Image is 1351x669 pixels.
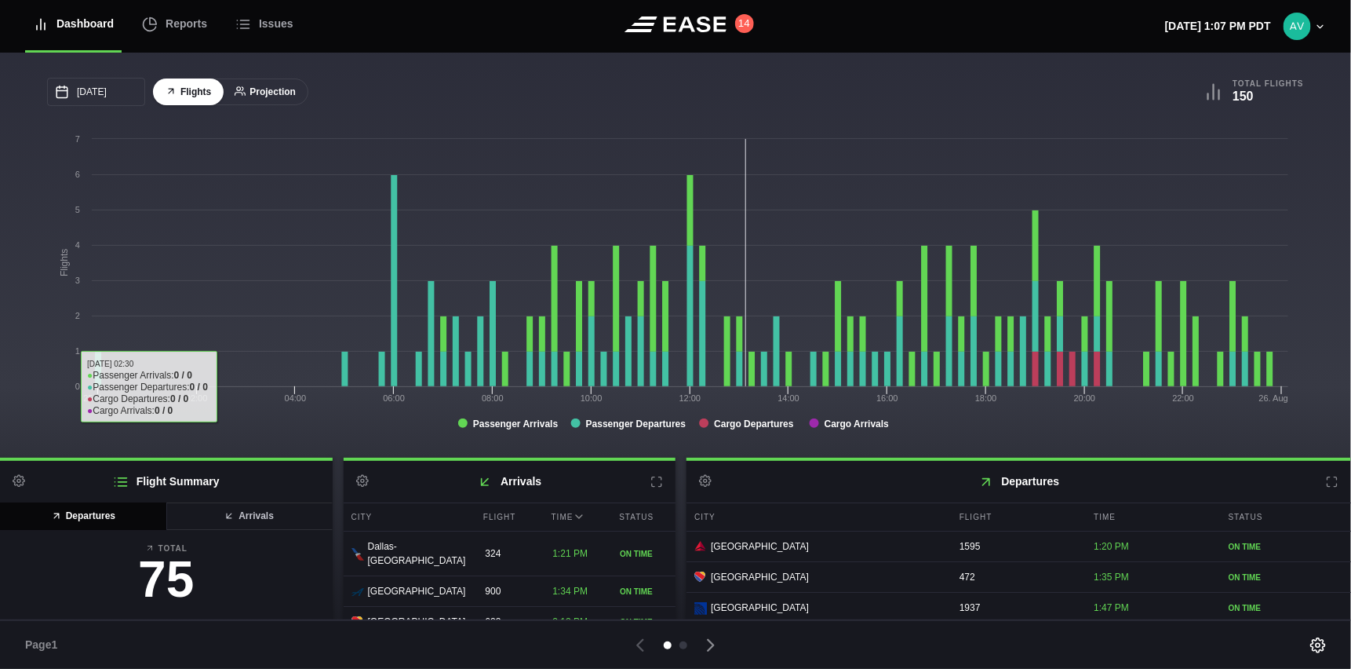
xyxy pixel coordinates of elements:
div: ON TIME [1229,541,1343,553]
button: Projection [222,79,308,106]
text: 10:00 [581,393,603,403]
tspan: Passenger Arrivals [473,419,559,430]
input: mm/dd/yyyy [47,78,145,106]
text: 22:00 [1173,393,1195,403]
div: Time [544,503,608,531]
div: City [344,503,472,531]
b: 150 [1233,90,1254,103]
tspan: Passenger Departures [586,419,686,430]
div: ON TIME [620,616,668,628]
tspan: Flights [59,249,70,276]
span: 1:21 PM [552,548,588,559]
div: ON TIME [1229,602,1343,614]
span: 2:12 PM [552,616,588,627]
text: 6 [75,170,80,179]
div: ON TIME [620,548,668,560]
text: 3 [75,276,80,285]
button: 14 [735,14,754,33]
div: Time [1086,503,1216,531]
span: 1:47 PM [1094,602,1129,613]
div: Status [1221,503,1351,531]
span: [GEOGRAPHIC_DATA] [711,539,809,554]
button: Flights [153,79,224,106]
div: City [686,503,948,531]
text: 20:00 [1074,393,1096,403]
tspan: Cargo Arrivals [825,419,890,430]
img: 9eca6f7b035e9ca54b5c6e3bab63db89 [1284,13,1311,40]
button: Arrivals [166,503,333,530]
text: 18:00 [975,393,997,403]
text: 04:00 [285,393,307,403]
div: ON TIME [1229,572,1343,583]
h3: 75 [13,554,320,605]
text: 5 [75,205,80,214]
span: [GEOGRAPHIC_DATA] [368,615,466,629]
text: 14:00 [778,393,800,403]
span: 1:34 PM [552,586,588,597]
text: 0 [75,382,80,391]
b: Total [13,543,320,554]
text: 12:00 [679,393,701,403]
span: [GEOGRAPHIC_DATA] [368,584,466,598]
text: 2 [75,311,80,320]
div: 1937 [952,593,1082,623]
h2: Arrivals [344,461,676,503]
a: Total75 [13,543,320,612]
div: ON TIME [620,586,668,598]
span: [GEOGRAPHIC_DATA] [711,601,809,615]
span: 1:20 PM [1094,541,1129,552]
div: 623 [477,607,541,637]
text: 02:00 [186,393,208,403]
span: Page 1 [25,637,64,653]
tspan: 25. Aug [83,393,112,403]
span: [GEOGRAPHIC_DATA] [711,570,809,584]
div: Status [611,503,675,531]
div: 1595 [952,532,1082,561]
div: 900 [477,576,541,606]
text: 7 [75,134,80,144]
span: Dallas-[GEOGRAPHIC_DATA] [368,539,466,568]
text: 1 [75,346,80,356]
h2: Departures [686,461,1351,503]
div: 472 [952,562,1082,592]
text: 06:00 [383,393,405,403]
div: Flight [475,503,540,531]
tspan: Cargo Departures [714,419,794,430]
text: 4 [75,240,80,250]
tspan: 26. Aug [1259,393,1288,403]
b: Total Flights [1233,79,1304,89]
div: 324 [477,539,541,568]
p: [DATE] 1:07 PM PDT [1165,18,1271,35]
span: 1:35 PM [1094,572,1129,583]
text: 08:00 [482,393,504,403]
div: Flight [952,503,1082,531]
text: 16:00 [876,393,898,403]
